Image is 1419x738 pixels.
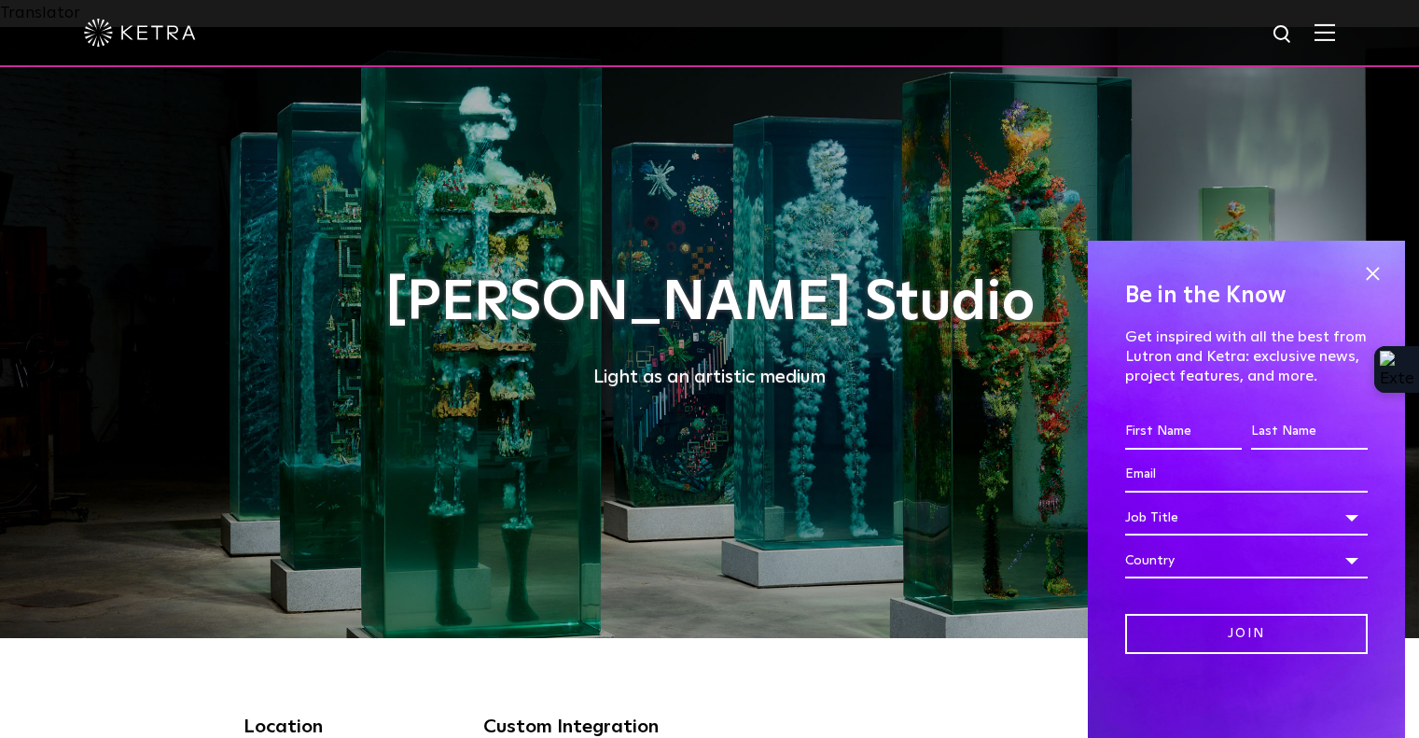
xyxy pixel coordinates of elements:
h4: Be in the Know [1125,278,1368,313]
div: Job Title [1125,500,1368,536]
p: Get inspired with all the best from Lutron and Ketra: exclusive news, project features, and more. [1125,327,1368,385]
img: search icon [1272,23,1295,47]
input: First Name [1125,414,1242,450]
img: ketra-logo-2019-white [84,19,196,47]
img: Hamburger%20Nav.svg [1315,23,1335,41]
input: Join [1125,614,1368,654]
h1: [PERSON_NAME] Studio [243,272,1176,334]
input: Last Name [1251,414,1368,450]
input: Email [1125,457,1368,493]
div: Country [1125,543,1368,578]
img: Extension Icon [1380,351,1413,388]
div: Light as an artistic medium [243,362,1176,392]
